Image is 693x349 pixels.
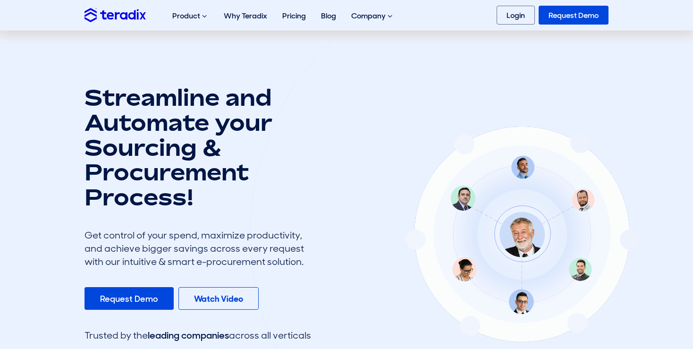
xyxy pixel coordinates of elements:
[85,287,174,310] a: Request Demo
[85,85,311,210] h1: Streamline and Automate your Sourcing & Procurement Process!
[275,1,313,31] a: Pricing
[313,1,344,31] a: Blog
[497,6,535,25] a: Login
[165,1,216,31] div: Product
[85,8,146,22] img: Teradix logo
[148,329,229,341] span: leading companies
[216,1,275,31] a: Why Teradix
[85,329,311,342] div: Trusted by the across all verticals
[539,6,608,25] a: Request Demo
[194,293,243,305] b: Watch Video
[178,287,259,310] a: Watch Video
[85,229,311,268] div: Get control of your spend, maximize productivity, and achieve bigger savings across every request...
[344,1,402,31] div: Company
